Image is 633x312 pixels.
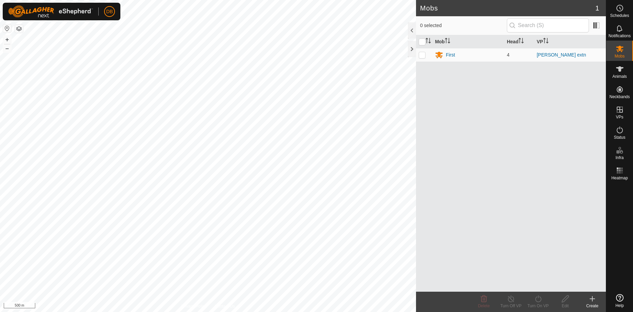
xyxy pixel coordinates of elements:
a: Contact Us [215,303,235,309]
div: First [446,51,455,59]
th: VP [534,35,606,48]
span: Heatmap [611,176,628,180]
span: DB [106,8,113,15]
span: 1 [595,3,599,13]
a: Help [606,291,633,310]
div: Turn On VP [525,303,552,309]
span: Schedules [610,14,629,18]
span: 0 selected [420,22,507,29]
span: Status [614,135,625,139]
th: Head [504,35,534,48]
p-sorticon: Activate to sort [518,39,524,44]
span: 4 [507,52,510,58]
span: Mobs [615,54,625,58]
a: [PERSON_NAME] extn [537,52,586,58]
span: Notifications [609,34,631,38]
input: Search (S) [507,18,589,32]
p-sorticon: Activate to sort [445,39,450,44]
button: Reset Map [3,24,11,32]
h2: Mobs [420,4,595,12]
button: – [3,44,11,52]
span: Infra [615,156,624,160]
span: Help [615,304,624,308]
span: Neckbands [609,95,630,99]
span: VPs [616,115,623,119]
button: Map Layers [15,25,23,33]
p-sorticon: Activate to sort [543,39,549,44]
button: + [3,36,11,44]
p-sorticon: Activate to sort [426,39,431,44]
img: Gallagher Logo [8,5,93,18]
div: Create [579,303,606,309]
a: Privacy Policy [181,303,206,309]
span: Delete [478,304,490,308]
div: Edit [552,303,579,309]
th: Mob [432,35,504,48]
span: Animals [612,74,627,79]
div: Turn Off VP [497,303,525,309]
